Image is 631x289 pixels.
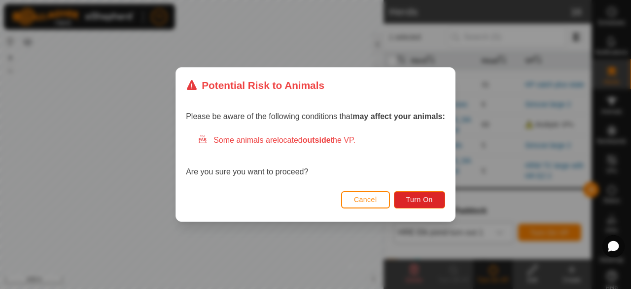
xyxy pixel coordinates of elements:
div: Potential Risk to Animals [186,78,324,93]
span: Turn On [406,196,433,204]
button: Turn On [394,191,445,208]
strong: outside [303,136,331,144]
span: Please be aware of the following conditions that [186,112,445,121]
div: Are you sure you want to proceed? [186,134,445,178]
strong: may affect your animals: [352,112,445,121]
span: located the VP. [277,136,355,144]
button: Cancel [341,191,390,208]
div: Some animals are [198,134,445,146]
span: Cancel [354,196,377,204]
